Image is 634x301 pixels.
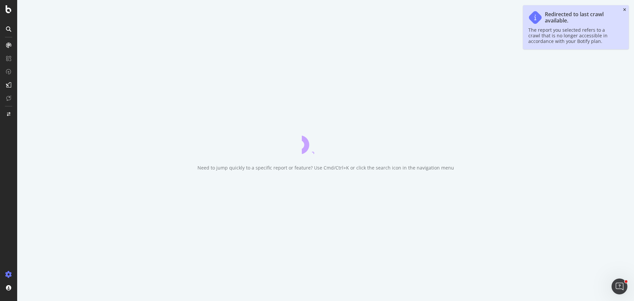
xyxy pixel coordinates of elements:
iframe: Intercom live chat [612,279,627,294]
div: close toast [623,8,626,12]
div: animation [302,130,349,154]
div: The report you selected refers to a crawl that is no longer accessible in accordance with your Bo... [528,27,617,44]
div: Need to jump quickly to a specific report or feature? Use Cmd/Ctrl+K or click the search icon in ... [197,165,454,171]
div: Redirected to last crawl available. [545,11,617,24]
